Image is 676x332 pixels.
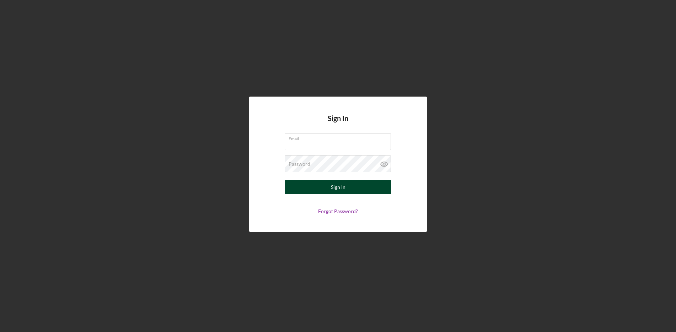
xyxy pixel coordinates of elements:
div: Sign In [331,180,345,194]
h4: Sign In [328,114,348,133]
a: Forgot Password? [318,208,358,214]
button: Sign In [285,180,391,194]
label: Email [289,134,391,141]
label: Password [289,161,310,167]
